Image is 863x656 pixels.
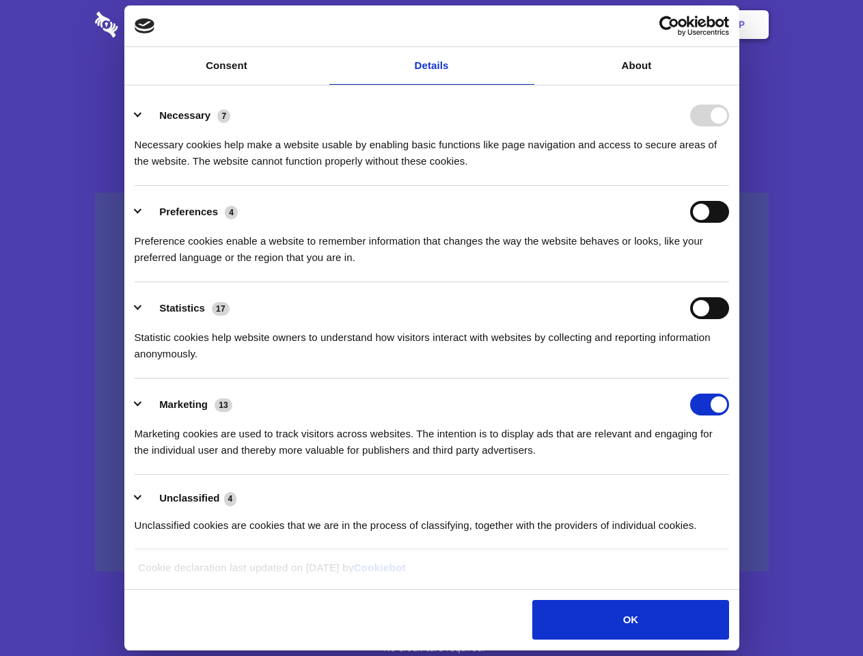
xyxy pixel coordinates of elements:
span: 4 [225,206,238,219]
div: Necessary cookies help make a website usable by enabling basic functions like page navigation and... [135,126,729,169]
button: OK [532,600,728,640]
a: Cookiebot [354,562,406,573]
button: Unclassified (4) [135,490,245,507]
button: Necessary (7) [135,105,239,126]
div: Cookie declaration last updated on [DATE] by [128,560,735,586]
div: Unclassified cookies are cookies that we are in the process of classifying, together with the pro... [135,507,729,534]
span: 17 [212,302,230,316]
button: Preferences (4) [135,201,247,223]
label: Statistics [159,302,205,314]
span: 4 [224,492,237,506]
span: 7 [217,109,230,123]
img: logo [135,18,155,33]
h1: Eliminate Slack Data Loss. [95,61,769,111]
span: 13 [215,398,232,412]
label: Marketing [159,398,208,410]
a: About [534,47,739,85]
a: Contact [554,3,617,46]
a: Usercentrics Cookiebot - opens in a new window [609,16,729,36]
div: Preference cookies enable a website to remember information that changes the way the website beha... [135,223,729,266]
div: Marketing cookies are used to track visitors across websites. The intention is to display ads tha... [135,415,729,459]
a: Pricing [401,3,461,46]
img: logo-wordmark-white-trans-d4663122ce5f474addd5e946df7df03e33cb6a1c49d2221995e7729f52c070b2.svg [95,12,212,38]
button: Marketing (13) [135,394,241,415]
a: Wistia video thumbnail [95,193,769,572]
label: Preferences [159,206,218,217]
a: Login [620,3,679,46]
div: Statistic cookies help website owners to understand how visitors interact with websites by collec... [135,319,729,362]
h4: Auto-redaction of sensitive data, encrypted data sharing and self-destructing private chats. Shar... [95,124,769,169]
a: Consent [124,47,329,85]
a: Details [329,47,534,85]
label: Necessary [159,109,210,121]
button: Statistics (17) [135,297,238,319]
